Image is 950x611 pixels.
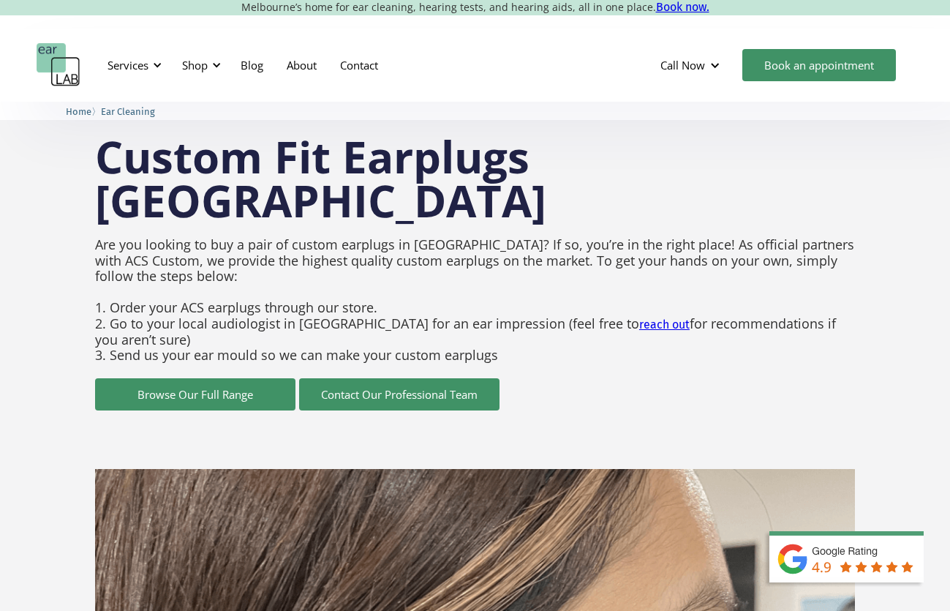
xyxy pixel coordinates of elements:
[275,44,328,86] a: About
[639,318,690,331] a: reach out
[660,58,705,72] div: Call Now
[95,135,855,222] h1: Custom Fit Earplugs [GEOGRAPHIC_DATA]
[66,104,101,119] li: 〉
[742,49,896,81] a: Book an appointment
[108,58,148,72] div: Services
[99,43,166,87] div: Services
[101,106,155,117] span: Ear Cleaning
[95,378,295,411] a: Browse Our Full Range
[328,44,390,86] a: Contact
[66,104,91,118] a: Home
[66,106,91,117] span: Home
[182,58,208,72] div: Shop
[37,43,80,87] a: home
[173,43,225,87] div: Shop
[299,378,499,411] a: Contact Our Professional Team
[229,44,275,86] a: Blog
[95,230,855,371] p: Are you looking to buy a pair of custom earplugs in [GEOGRAPHIC_DATA]? If so, you’re in the right...
[649,43,735,87] div: Call Now
[101,104,155,118] a: Ear Cleaning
